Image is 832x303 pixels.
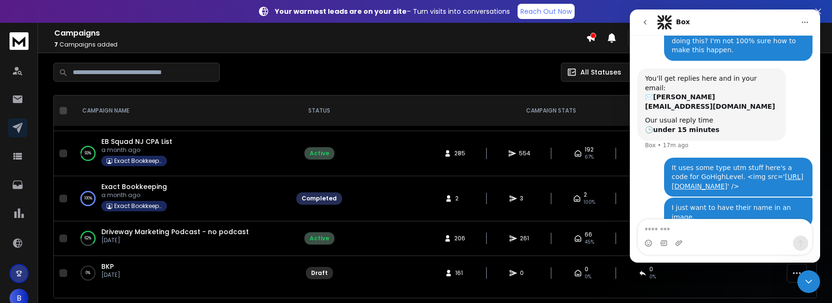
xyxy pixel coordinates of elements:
td: 100%Exact Bookkeepinga month agoExact Bookkeepers [71,176,291,221]
div: Active [310,150,329,157]
div: I just want to have their name in an image. [34,188,183,218]
span: 100 % [584,199,595,206]
button: Send a message… [163,226,178,241]
button: Emoji picker [15,230,22,237]
span: 3 [520,195,529,202]
p: 100 % [84,194,92,203]
iframe: Intercom live chat [630,9,820,263]
div: Bryan says… [8,148,183,189]
p: All Statuses [580,67,621,77]
p: Reach Out Now [520,7,572,16]
span: 0% [649,273,656,281]
p: [DATE] [101,271,120,279]
strong: Your warmest leads are on your site [275,7,407,16]
div: Draft [311,269,328,277]
p: a month ago [101,191,167,199]
td: 0%BKP[DATE] [71,256,291,291]
span: 0 [585,265,588,273]
span: 261 [520,235,529,242]
div: You’ll get replies here and in your email:✉️[PERSON_NAME][EMAIL_ADDRESS][DOMAIN_NAME]Our usual re... [8,59,156,131]
span: 554 [519,150,530,157]
span: 67 % [585,153,594,161]
a: Reach Out Now [518,4,575,19]
div: Completed [302,195,337,202]
div: You’ll get replies here and in your email: ✉️ [15,65,148,102]
div: Bryan says… [8,188,183,229]
p: 0 % [86,268,90,278]
span: 45 % [585,238,594,246]
span: 2 [584,191,587,199]
a: Exact Bookkeeping [101,182,167,191]
p: [DATE] [101,237,249,244]
div: Active [310,235,329,242]
a: EB Squad NJ CPA List [101,137,172,146]
span: 192 [585,146,594,153]
p: Campaigns added [54,41,586,48]
b: [PERSON_NAME][EMAIL_ADDRESS][DOMAIN_NAME] [15,84,145,101]
div: It uses some type utm stuff here's a code for GoHighLevel. <img src='[URL][DOMAIN_NAME]' /> [34,148,183,188]
div: Box • 17m ago [15,133,59,139]
span: 285 [454,150,465,157]
a: Driveway Marketing Podcast - no podcast [101,227,249,237]
th: CAMPAIGN STATS [348,95,754,126]
span: 2 [455,195,465,202]
p: Exact Bookkeepers [114,202,162,210]
th: STATUS [291,95,348,126]
h1: Campaigns [54,28,586,39]
p: Exact Bookkeepers [114,157,162,165]
p: 62 % [85,234,91,243]
b: under 15 minutes [23,116,89,124]
th: CAMPAIGN NAME [71,95,291,126]
span: 161 [455,269,465,277]
button: Gif picker [30,230,38,237]
a: BKP [101,262,114,271]
p: – Turn visits into conversations [275,7,510,16]
td: 93%EB Squad NJ CPA Lista month agoExact Bookkeepers [71,131,291,176]
iframe: Intercom live chat [797,270,820,293]
textarea: Message… [8,210,182,226]
div: Box says… [8,59,183,148]
span: 7 [54,40,58,48]
img: logo [10,32,29,50]
span: 0% [585,273,591,281]
button: Upload attachment [45,230,53,237]
span: 0 [649,265,653,273]
div: I just want to have their name in an image. [42,194,175,212]
div: Our usual reply time 🕒 [15,106,148,125]
td: 62%Driveway Marketing Podcast - no podcast[DATE] [71,221,291,256]
p: 93 % [85,149,91,158]
div: It uses some type utm stuff here's a code for GoHighLevel. <img src=' ' /> [42,154,175,182]
span: 206 [454,235,465,242]
span: 0 [520,269,529,277]
span: 66 [585,231,592,238]
p: a month ago [101,146,172,154]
